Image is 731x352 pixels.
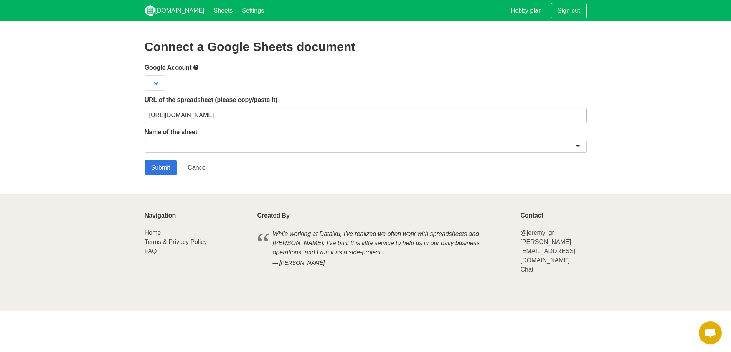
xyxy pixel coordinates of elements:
a: FAQ [145,248,157,254]
a: Sign out [551,3,587,18]
a: [PERSON_NAME][EMAIL_ADDRESS][DOMAIN_NAME] [520,239,575,264]
a: Home [145,229,161,236]
a: @jeremy_gr [520,229,554,236]
input: Submit [145,160,177,175]
p: Navigation [145,212,248,219]
cite: [PERSON_NAME] [273,259,496,267]
input: Should start with https://docs.google.com/spreadsheets/d/ [145,108,587,123]
p: Created By [257,212,512,219]
a: Chat [520,266,533,273]
h2: Connect a Google Sheets document [145,40,587,54]
a: Terms & Privacy Policy [145,239,207,245]
label: Google Account [145,63,587,72]
div: Open chat [699,321,722,344]
label: Name of the sheet [145,128,587,137]
a: Cancel [181,160,213,175]
img: logo_v2_white.png [145,5,155,16]
label: URL of the spreadsheet (please copy/paste it) [145,95,587,105]
p: Contact [520,212,586,219]
blockquote: While working at Dataiku, I've realized we often work with spreadsheets and [PERSON_NAME]. I've b... [257,228,512,269]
